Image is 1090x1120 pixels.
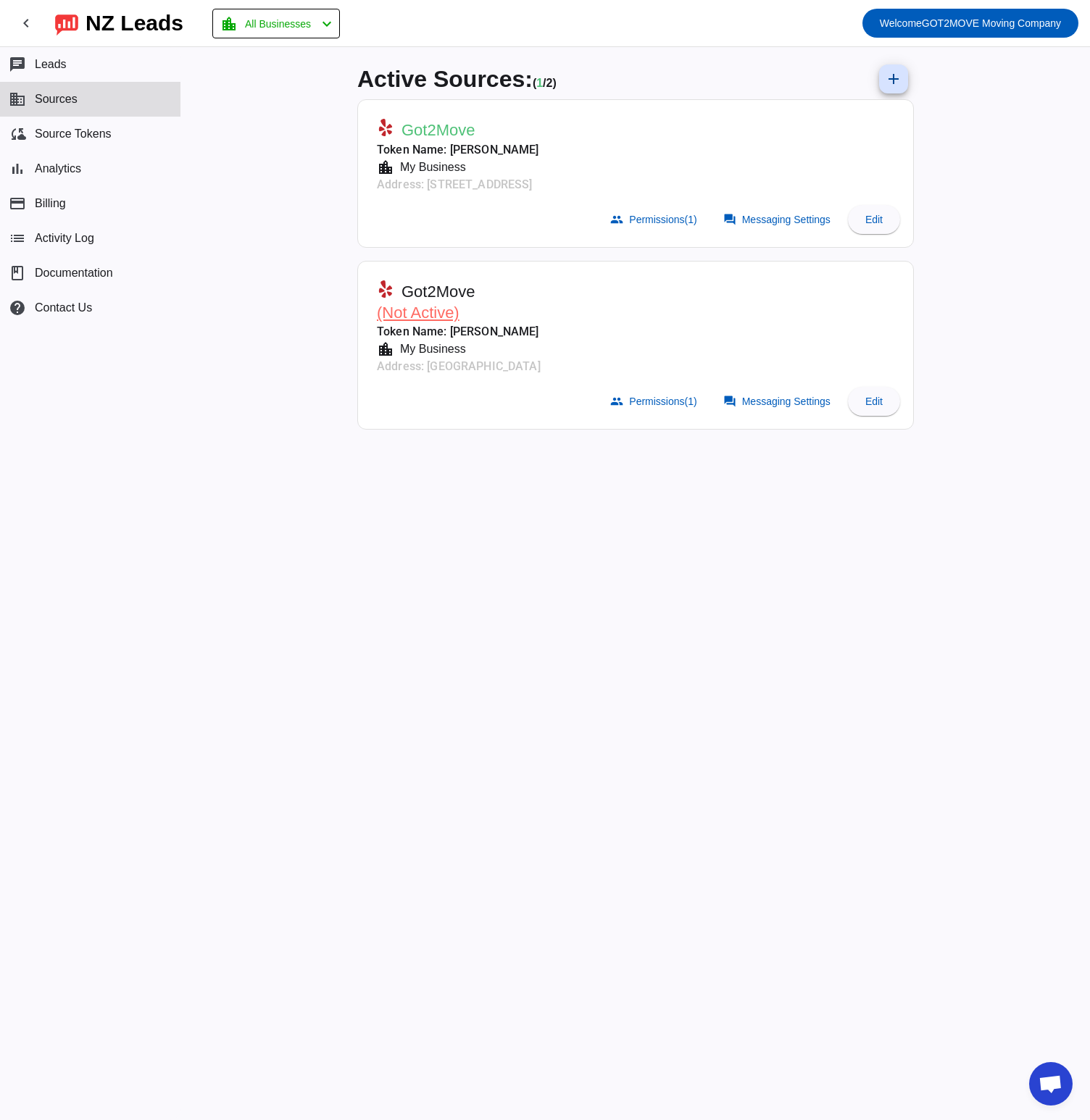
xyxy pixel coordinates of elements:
button: Edit [848,387,900,416]
span: Total [546,77,557,89]
mat-icon: forum [723,395,736,408]
span: Billing [35,197,66,210]
span: Messaging Settings [742,396,831,407]
span: Analytics [35,162,81,175]
button: Messaging Settings [715,205,842,234]
mat-icon: location_city [377,340,394,358]
span: GOT2MOVE Moving Company [880,13,1061,33]
span: Permissions [629,396,696,407]
span: (1) [685,396,697,407]
mat-icon: list [9,230,26,247]
mat-icon: payment [9,195,26,212]
mat-icon: add [885,70,902,88]
span: Activity Log [35,232,94,245]
a: Open chat [1029,1062,1073,1106]
span: Sources [35,93,78,106]
span: / [543,77,546,89]
mat-icon: group [610,213,623,226]
span: Contact Us [35,301,92,314]
button: Permissions(1) [602,387,708,416]
mat-icon: cloud_sync [9,125,26,143]
img: logo [55,11,78,35]
span: Active Sources: [357,66,533,92]
span: Messaging Settings [742,214,831,225]
mat-card-subtitle: Token Name: [PERSON_NAME] [377,141,539,159]
mat-icon: bar_chart [9,160,26,177]
button: All Businesses [212,9,340,38]
div: My Business [394,340,466,358]
mat-icon: group [610,395,623,408]
span: Leads [35,58,67,71]
span: Got2Move [402,282,475,302]
mat-icon: chevron_left [318,15,336,33]
mat-icon: location_city [377,159,394,176]
span: Source Tokens [35,128,112,141]
button: Messaging Settings [715,387,842,416]
button: WelcomeGOT2MOVE Moving Company [862,9,1078,38]
mat-icon: chevron_left [17,14,35,32]
span: (Not Active) [377,304,459,322]
span: Permissions [629,214,696,225]
mat-icon: chat [9,56,26,73]
button: Edit [848,205,900,234]
span: Edit [865,214,883,225]
div: My Business [394,159,466,176]
button: Permissions(1) [602,205,708,234]
mat-icon: location_city [220,15,238,33]
span: Working [536,77,543,89]
mat-icon: forum [723,213,736,226]
span: Edit [865,396,883,407]
div: NZ Leads [86,13,183,33]
span: ( [533,77,536,89]
mat-card-subtitle: Address: [GEOGRAPHIC_DATA] [377,358,541,375]
span: All Businesses [245,14,311,34]
mat-card-subtitle: Address: [STREET_ADDRESS] [377,176,539,193]
mat-card-subtitle: Token Name: [PERSON_NAME] [377,323,541,340]
mat-icon: help [9,299,26,317]
span: (1) [685,214,697,225]
span: Documentation [35,267,113,280]
span: Welcome [880,17,922,29]
span: book [9,264,26,282]
mat-icon: business [9,91,26,108]
span: Got2Move [402,120,475,141]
